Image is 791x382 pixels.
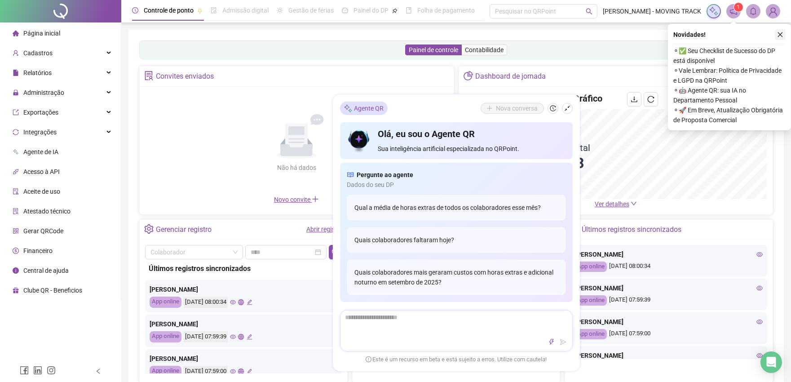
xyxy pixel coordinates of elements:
[347,180,566,190] span: Dados do seu DP
[13,89,19,96] span: lock
[23,69,52,76] span: Relatórios
[575,262,607,272] div: App online
[230,334,236,340] span: eye
[558,337,569,347] button: send
[47,366,56,375] span: instagram
[238,299,244,305] span: global
[222,7,269,14] span: Admissão digital
[777,31,783,38] span: close
[13,70,19,76] span: file
[673,46,786,66] span: ⚬ ✅ Seu Checklist de Sucesso do DP está disponível
[23,49,53,57] span: Cadastros
[357,170,414,180] span: Pergunte ao agente
[23,89,64,96] span: Administração
[766,4,780,18] img: 18027
[366,356,371,362] span: exclamation-circle
[756,285,763,291] span: eye
[344,103,353,113] img: sparkle-icon.fc2bf0ac1784a2077858766a79e2daf3.svg
[756,352,763,359] span: eye
[564,105,570,111] span: shrink
[573,92,602,105] h4: Gráfico
[550,105,556,111] span: history
[673,30,706,40] span: Novidades !
[197,8,203,13] span: pushpin
[277,7,283,13] span: sun
[366,355,547,364] span: Este é um recurso em beta e está sujeito a erros. Utilize com cautela!
[347,128,371,154] img: icon
[150,284,337,294] div: [PERSON_NAME]
[23,267,69,274] span: Central de ajuda
[354,7,389,14] span: Painel do DP
[709,6,719,16] img: sparkle-icon.fc2bf0ac1784a2077858766a79e2daf3.svg
[184,331,228,342] div: [DATE] 07:59:39
[306,226,343,233] a: Abrir registro
[342,7,348,13] span: dashboard
[23,208,71,215] span: Atestado técnico
[230,299,236,305] span: eye
[149,263,338,274] div: Últimos registros sincronizados
[575,262,763,272] div: [DATE] 08:00:34
[756,251,763,258] span: eye
[575,295,607,306] div: App online
[13,228,19,234] span: qrcode
[575,351,763,360] div: [PERSON_NAME]
[582,222,681,237] div: Últimos registros sincronizados
[23,247,53,254] span: Financeiro
[647,96,654,103] span: reload
[756,319,763,325] span: eye
[184,366,228,377] div: [DATE] 07:59:00
[13,208,19,214] span: solution
[347,195,566,220] div: Qual a média de horas extras de todos os colaboradores esse mês?
[238,334,244,340] span: global
[595,200,629,208] span: Ver detalhes
[465,46,504,53] span: Contabilidade
[13,30,19,36] span: home
[729,7,738,15] span: notification
[13,248,19,254] span: dollar
[23,129,57,136] span: Integrações
[156,69,214,84] div: Convites enviados
[749,7,757,15] span: bell
[481,103,544,114] button: Nova conversa
[347,260,566,295] div: Quais colaboradores mais geraram custos com horas extras e adicional noturno em setembro de 2025?
[20,366,29,375] span: facebook
[144,71,154,80] span: solution
[13,129,19,135] span: sync
[575,329,607,339] div: App online
[247,299,252,305] span: edit
[331,249,339,256] span: search
[409,46,458,53] span: Painel de controle
[673,85,786,105] span: ⚬ 🤖 Agente QR: sua IA no Departamento Pessoal
[595,200,637,208] a: Ver detalhes down
[230,369,236,374] span: eye
[13,169,19,175] span: api
[586,8,592,15] span: search
[312,195,319,203] span: plus
[734,3,743,12] sup: 1
[737,4,740,10] span: 1
[150,319,337,329] div: [PERSON_NAME]
[255,163,338,173] div: Não há dados
[23,168,60,175] span: Acesso à API
[603,6,701,16] span: [PERSON_NAME] - MOVING TRACK
[23,287,82,294] span: Clube QR - Beneficios
[546,337,557,347] button: thunderbolt
[347,170,354,180] span: read
[23,30,60,37] span: Página inicial
[247,334,252,340] span: edit
[144,7,194,14] span: Controle de ponto
[184,297,228,308] div: [DATE] 08:00:34
[33,366,42,375] span: linkedin
[13,267,19,274] span: info-circle
[575,295,763,306] div: [DATE] 07:59:39
[13,109,19,115] span: export
[144,224,154,234] span: setting
[392,8,398,13] span: pushpin
[347,227,566,253] div: Quais colaboradores faltaram hoje?
[406,7,412,13] span: book
[23,109,58,116] span: Exportações
[150,354,337,364] div: [PERSON_NAME]
[23,188,60,195] span: Aceite de uso
[23,148,58,155] span: Agente de IA
[631,200,637,207] span: down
